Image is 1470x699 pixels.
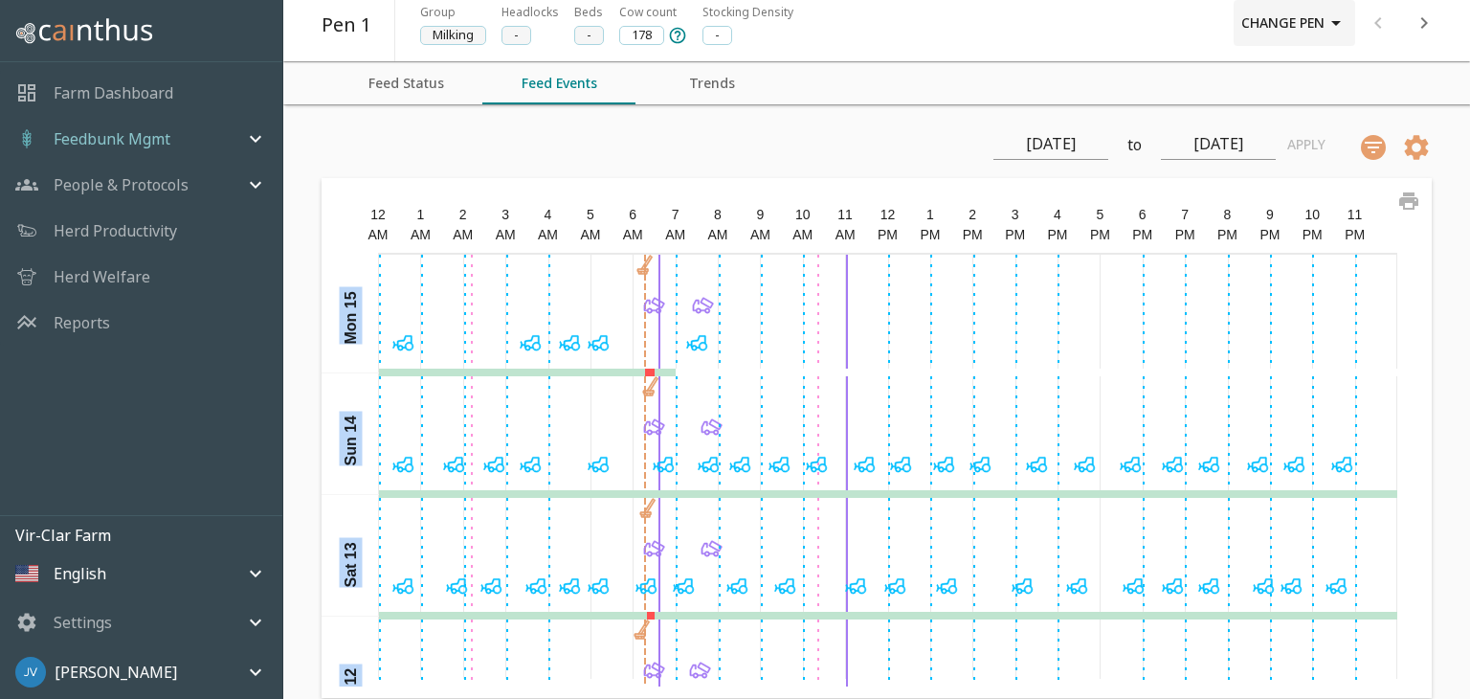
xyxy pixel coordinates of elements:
span: AM [665,227,685,242]
div: 1 [399,205,441,225]
span: PM [1005,227,1025,242]
span: PM [878,227,898,242]
div: 12 [866,205,908,225]
span: Beds [574,4,603,20]
div: 5 [569,205,612,225]
div: 5 [1079,205,1121,225]
span: Group [420,4,456,20]
span: PM [1175,227,1195,242]
button: print chart [1386,178,1432,224]
div: 9 [1249,205,1291,225]
input: Start Date [993,129,1108,160]
span: AM [623,227,643,242]
span: PM [1048,227,1068,242]
div: 9 [739,205,781,225]
a: Reports [54,311,110,334]
p: [PERSON_NAME] [55,661,177,684]
div: 2 [951,205,993,225]
span: AM [453,227,473,242]
span: AM [538,227,558,242]
span: AM [411,227,431,242]
span: AM [708,227,728,242]
p: English [54,562,106,585]
div: 11 [1333,205,1375,225]
span: Cow count [619,3,677,22]
p: to [1127,133,1142,156]
span: PM [1217,227,1237,242]
span: AM [496,227,516,242]
div: 8 [1206,205,1248,225]
input: End Date [1161,129,1276,160]
div: 6 [612,205,654,225]
div: 4 [526,205,568,225]
span: AM [835,227,856,242]
span: AM [750,227,770,242]
p: Settings [54,611,112,634]
h5: Pen 1 [322,12,371,38]
span: AM [792,227,813,242]
span: AM [368,227,389,242]
img: f1c59823bd342b332472f8de26407a99 [15,657,46,688]
div: 10 [782,205,824,225]
div: 7 [1164,205,1206,225]
div: 10 [1291,205,1333,225]
span: PM [1303,227,1323,242]
div: 7 [654,205,696,225]
button: Feed Status [329,62,482,104]
div: Schedule settings [1401,129,1432,160]
div: 11 [824,205,866,225]
div: 2 [442,205,484,225]
span: PM [1090,227,1110,242]
span: PM [1132,227,1152,242]
span: - [502,26,530,45]
a: Farm Dashboard [54,81,173,104]
span: PM [1345,227,1365,242]
button: Trends [635,62,789,104]
a: Herd Welfare [54,265,150,288]
div: 1 [909,205,951,225]
p: Feedbunk Mgmt [54,127,170,150]
div: 3 [993,205,1036,225]
span: PM [920,227,940,242]
span: AM [580,227,600,242]
div: 6 [1122,205,1164,225]
span: PM [963,227,983,242]
span: Headlocks [501,4,559,20]
button: Feed Events [482,62,635,104]
a: Herd Productivity [54,219,177,242]
div: 4 [1036,205,1079,225]
span: - [703,26,731,45]
span: 178 [620,26,663,45]
p: People & Protocols [54,173,189,196]
span: Stocking Density [702,4,793,20]
div: 12 [357,205,399,225]
div: 8 [697,205,739,225]
span: Milking [421,26,485,45]
span: - [575,26,603,45]
p: Vir-Clar Farm [15,524,282,547]
span: PM [1259,227,1280,242]
div: 3 [484,205,526,225]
